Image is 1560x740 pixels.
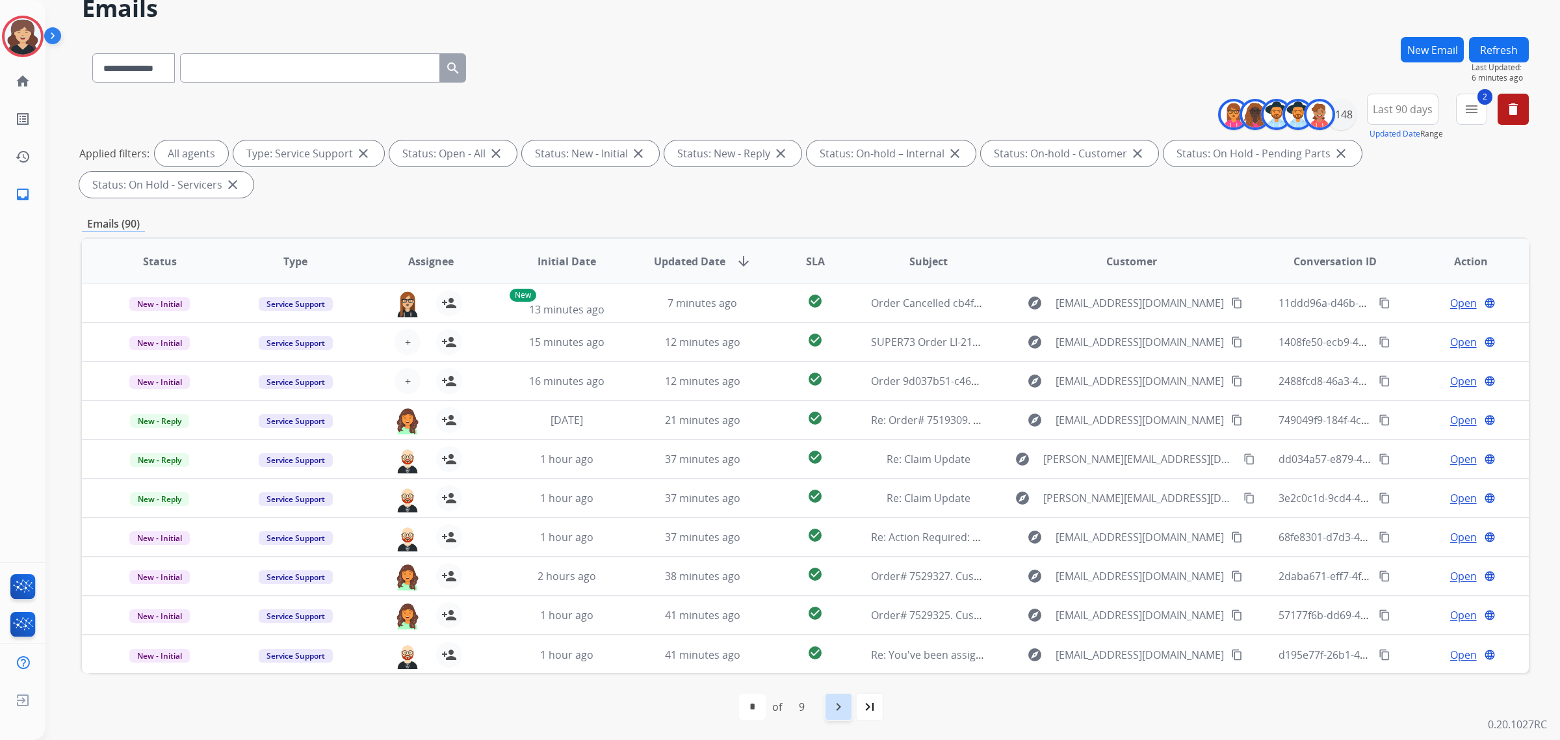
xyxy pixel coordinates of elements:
[129,570,190,584] span: New - Initial
[129,531,190,545] span: New - Initial
[395,563,421,590] img: agent-avatar
[1325,99,1357,130] div: +148
[1484,453,1496,465] mat-icon: language
[1370,129,1420,139] button: Updated Date
[441,529,457,545] mat-icon: person_add
[1367,94,1438,125] button: Last 90 days
[15,187,31,202] mat-icon: inbox
[1484,649,1496,661] mat-icon: language
[1231,336,1243,348] mat-icon: content_copy
[129,375,190,389] span: New - Initial
[538,569,596,583] span: 2 hours ago
[538,254,596,269] span: Initial Date
[1056,373,1224,389] span: [EMAIL_ADDRESS][DOMAIN_NAME]
[807,605,823,621] mat-icon: check_circle
[1027,373,1043,389] mat-icon: explore
[1279,452,1475,466] span: dd034a57-e879-473a-96a4-7ef64514f7cb
[1056,568,1224,584] span: [EMAIL_ADDRESS][DOMAIN_NAME]
[1027,529,1043,545] mat-icon: explore
[665,530,740,544] span: 37 minutes ago
[1379,570,1390,582] mat-icon: content_copy
[1279,648,1481,662] span: d195e77f-26b1-4b07-b69a-29b5d88141d0
[1472,62,1529,73] span: Last Updated:
[654,254,725,269] span: Updated Date
[1043,451,1236,467] span: [PERSON_NAME][EMAIL_ADDRESS][DOMAIN_NAME]
[529,302,604,317] span: 13 minutes ago
[806,254,825,269] span: SLA
[665,608,740,622] span: 41 minutes ago
[1379,649,1390,661] mat-icon: content_copy
[395,407,421,434] img: agent-avatar
[259,609,333,623] span: Service Support
[389,140,517,166] div: Status: Open - All
[259,649,333,663] span: Service Support
[5,18,41,55] img: avatar
[79,172,253,198] div: Status: On Hold - Servicers
[871,413,1412,427] span: Re: Order# 7519309. Customer Name: [PERSON_NAME]. Reference #47e8f23a-d754-4856-b60b-9daa91-7519309
[1106,254,1157,269] span: Customer
[540,608,593,622] span: 1 hour ago
[1484,570,1496,582] mat-icon: language
[871,374,1091,388] span: Order 9d037b51-c467-455f-ac0f-f6f3e8fd3e58
[1450,490,1477,506] span: Open
[947,146,963,161] mat-icon: close
[15,111,31,127] mat-icon: list_alt
[445,60,461,76] mat-icon: search
[887,452,970,466] span: Re: Claim Update
[665,413,740,427] span: 21 minutes ago
[807,293,823,309] mat-icon: check_circle
[1279,296,1483,310] span: 11ddd96a-d46b-4dd7-90fd-eaa13bdb7a51
[130,453,189,467] span: New - Reply
[807,488,823,504] mat-icon: check_circle
[551,413,583,427] span: [DATE]
[405,334,411,350] span: +
[1130,146,1145,161] mat-icon: close
[1231,531,1243,543] mat-icon: content_copy
[831,699,846,715] mat-icon: navigate_next
[1379,453,1390,465] mat-icon: content_copy
[540,530,593,544] span: 1 hour ago
[129,609,190,623] span: New - Initial
[1163,140,1362,166] div: Status: On Hold - Pending Parts
[79,146,149,161] p: Applied filters:
[1379,492,1390,504] mat-icon: content_copy
[1484,375,1496,387] mat-icon: language
[395,642,421,669] img: agent-avatar
[259,492,333,506] span: Service Support
[1373,107,1433,112] span: Last 90 days
[807,140,976,166] div: Status: On-hold – Internal
[1015,451,1030,467] mat-icon: explore
[283,254,307,269] span: Type
[1056,647,1224,663] span: [EMAIL_ADDRESS][DOMAIN_NAME]
[807,332,823,348] mat-icon: check_circle
[1450,568,1477,584] span: Open
[259,375,333,389] span: Service Support
[668,296,737,310] span: 7 minutes ago
[395,524,421,551] img: agent-avatar
[529,374,604,388] span: 16 minutes ago
[259,570,333,584] span: Service Support
[15,73,31,89] mat-icon: home
[1484,297,1496,309] mat-icon: language
[665,569,740,583] span: 38 minutes ago
[1231,375,1243,387] mat-icon: content_copy
[1379,375,1390,387] mat-icon: content_copy
[1056,607,1224,623] span: [EMAIL_ADDRESS][DOMAIN_NAME]
[1293,254,1377,269] span: Conversation ID
[887,491,970,505] span: Re: Claim Update
[441,451,457,467] mat-icon: person_add
[1279,491,1480,505] span: 3e2c0c1d-9cd4-4be4-805a-1b8b54bec0a4
[871,648,1286,662] span: Re: You've been assigned a new service order: 68ba9f04-b151-4350-9782-30f318fc4f0f
[1279,608,1480,622] span: 57177f6b-dd69-4e32-bd0a-318750a678b5
[1472,73,1529,83] span: 6 minutes ago
[82,216,145,232] p: Emails (90)
[1056,295,1224,311] span: [EMAIL_ADDRESS][DOMAIN_NAME]
[129,649,190,663] span: New - Initial
[259,297,333,311] span: Service Support
[1450,647,1477,663] span: Open
[529,335,604,349] span: 15 minutes ago
[441,607,457,623] mat-icon: person_add
[1379,609,1390,621] mat-icon: content_copy
[395,602,421,629] img: agent-avatar
[405,373,411,389] span: +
